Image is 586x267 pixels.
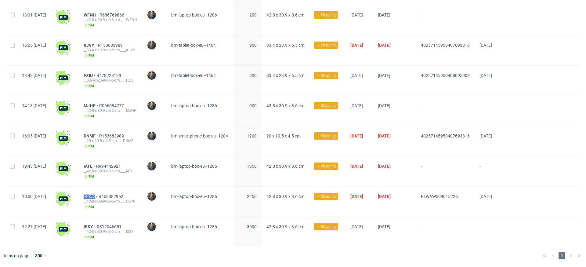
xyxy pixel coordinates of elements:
span: 3600 [247,224,257,229]
span: bm-tablet-box-eu--1464 [171,43,216,48]
img: wHgJFi1I6lmhQAAAABJRU5ErkJggg== [56,192,71,206]
span: R153683989 [99,133,125,138]
span: 13:01 [DATE] [22,13,46,17]
a: R686769866 [99,13,125,17]
span: 20 x 10.5 x 4.5 cm [266,133,301,138]
span: [DATE] [378,133,391,138]
a: ISSY [84,224,97,229]
span: pim [84,114,95,119]
span: [DATE] [350,103,363,108]
span: bm-laptop-box-eu--1286 [171,164,217,169]
a: R994442921 [96,164,122,169]
span: - [421,103,470,119]
img: Maciej Sobola [147,11,156,19]
a: R153683989 [98,43,124,48]
img: wHgJFi1I6lmhQAAAABJRU5ErkJggg== [56,222,71,236]
div: __42-8-x-30-9-x-8-6-cm____WFNH [84,17,137,22]
span: bm-laptop-box-eu--1286 [171,194,217,199]
a: FZIU [84,73,96,78]
span: pim [84,83,95,88]
span: 200 [249,13,257,17]
span: 42.8 x 30.9 x 8.6 cm [266,224,304,229]
span: - [479,13,500,28]
span: 40257145950407693816 [421,133,470,138]
span: [DATE] [378,164,391,169]
span: 12:27 [DATE] [22,224,46,229]
a: KJVY [84,43,98,48]
img: Maciej Sobola [147,222,156,231]
span: 40257145950407693816 [421,43,470,48]
span: bm-tablet-box-eu--1464 [171,73,216,78]
span: 16:05 [DATE] [22,43,46,48]
span: 1 [559,252,565,259]
span: → Shipping [317,73,336,78]
span: - [421,164,470,179]
div: __20-x-10-5-x-4-5-cm____DNMF [84,138,137,143]
span: - [479,103,500,119]
a: DNMF [84,133,99,138]
a: R066084777 [99,103,125,108]
img: wHgJFi1I6lmhQAAAABJRU5ErkJggg== [56,161,71,176]
span: [DATE] [479,133,492,138]
a: R478228129 [96,73,122,78]
div: __42-8-x-30-9-x-8-6-cm____MJHP [84,108,137,113]
span: 33.4 x 23.9 x 6.5 cm [266,43,304,48]
div: __42-8-x-30-9-x-8-6-cm____IATL [84,169,137,174]
span: [DATE] [479,73,492,78]
span: PLWAW509015226 [421,194,458,199]
span: pim [84,174,95,179]
span: → Shipping [317,42,336,48]
span: 1350 [247,164,257,169]
span: 19:43 [DATE] [22,164,46,169]
span: → Shipping [317,163,336,169]
span: bm-laptop-box-eu--1286 [171,224,217,229]
span: 1200 [247,133,257,138]
span: - [479,224,500,240]
img: Maciej Sobola [147,132,156,140]
span: MJHP [84,103,99,108]
span: 900 [249,73,257,78]
img: wHgJFi1I6lmhQAAAABJRU5ErkJggg== [56,10,71,25]
span: 42.8 x 30.9 x 8.6 cm [266,164,304,169]
span: → Shipping [317,12,336,18]
span: → Shipping [317,103,336,108]
span: Items on page: [2,253,30,259]
span: 33.4 x 23.9 x 6.5 cm [266,73,304,78]
span: [DATE] [479,43,492,48]
span: 42.8 x 30.9 x 8.6 cm [266,103,304,108]
span: bm-smartphone-box-eu--1284 [171,133,228,138]
span: [DATE] [378,13,390,17]
span: pim [84,144,95,149]
a: R812046651 [97,224,123,229]
a: OSPR [84,194,99,199]
a: IATL [84,164,96,169]
img: Maciej Sobola [147,162,156,170]
span: 900 [249,43,257,48]
span: 10:00 [DATE] [22,194,46,199]
span: 40257145950408095008 [421,73,470,78]
img: Maciej Sobola [147,41,156,49]
span: WFNH [84,13,99,17]
div: __42-8-x-30-9-x-8-6-cm____OSPR [84,199,137,204]
span: 14:13 [DATE] [22,103,46,108]
span: pim [84,204,95,209]
img: Maciej Sobola [147,101,156,110]
span: - [421,13,470,28]
img: wHgJFi1I6lmhQAAAABJRU5ErkJggg== [56,131,71,146]
span: [DATE] [350,164,363,169]
span: [DATE] [378,224,390,229]
span: [DATE] [350,224,363,229]
span: 16:05 [DATE] [22,133,46,138]
span: bm-laptop-box-eu--1286 [171,13,217,17]
img: wHgJFi1I6lmhQAAAABJRU5ErkJggg== [56,71,71,85]
span: [DATE] [378,194,391,199]
span: [DATE] [350,13,363,17]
